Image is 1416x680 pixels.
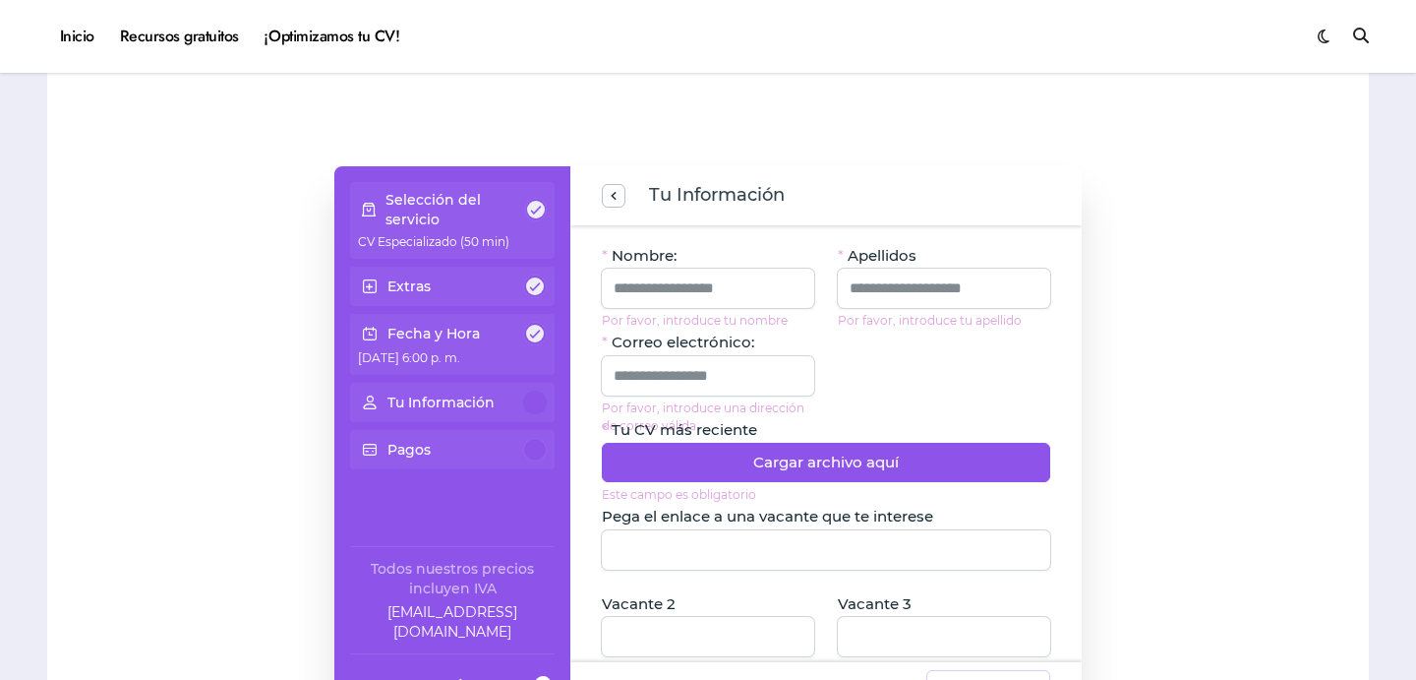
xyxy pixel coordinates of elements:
[387,440,431,460] p: Pagos
[47,10,107,63] a: Inicio
[602,482,756,504] div: Este campo es obligatorio
[838,308,1022,330] div: Por favor, introduce tu apellido
[350,602,555,642] a: Company email: ayuda@elhadadelasvacantes.com
[387,277,431,296] p: Extras
[602,443,1050,482] button: Cargar archivo aquí
[602,308,788,330] div: Por favor, introduce tu nombre
[387,393,495,412] p: Tu Información
[612,246,677,266] span: Nombre:
[753,451,899,474] span: Cargar archivo aquí
[252,10,412,63] a: ¡Optimizamos tu CV!
[350,559,555,598] div: Todos nuestros precios incluyen IVA
[602,184,625,208] button: previous step
[612,420,757,440] span: Tu CV más reciente
[602,396,814,435] div: Por favor, introduce una dirección de correo válida
[385,190,525,229] p: Selección del servicio
[387,324,480,343] p: Fecha y Hora
[838,594,912,614] span: Vacante 3
[358,234,509,249] span: CV Especializado (50 min)
[848,246,916,266] span: Apellidos
[649,182,785,210] span: Tu Información
[612,333,754,352] span: Correo electrónico:
[358,350,460,365] span: [DATE] 6:00 p. m.
[602,507,933,526] span: Pega el enlace a una vacante que te interese
[602,594,676,614] span: Vacante 2
[107,10,252,63] a: Recursos gratuitos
